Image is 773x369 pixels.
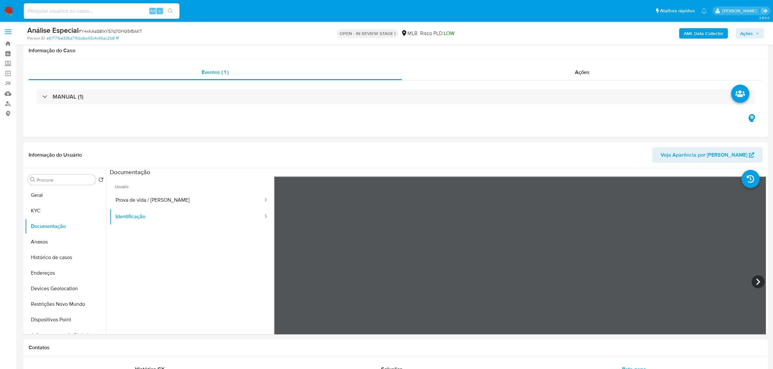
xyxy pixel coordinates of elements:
span: Atalhos rápidos [660,7,695,14]
b: AML Data Collector [684,28,723,39]
button: Documentação [25,219,106,234]
button: KYC [25,203,106,219]
div: MANUAL (1) [36,89,755,104]
h1: Informação do Usuário [29,152,82,158]
b: Análise Especial [27,25,79,35]
h1: Informação do Caso [29,47,763,54]
button: Dispositivos Point [25,312,106,327]
span: LOW [444,30,455,37]
p: OPEN - IN REVIEW STAGE I [337,29,398,38]
button: Anexos [25,234,106,250]
a: Notificações [701,8,707,14]
span: Alt [150,8,155,14]
button: Histórico de casos [25,250,106,265]
input: Procurar [37,177,93,183]
p: jhonata.costa@mercadolivre.com [722,8,759,14]
input: Pesquise usuários ou casos... [24,7,180,15]
button: Ações [736,28,764,39]
span: Ações [575,68,590,76]
button: AML Data Collector [679,28,728,39]
button: Devices Geolocation [25,281,106,296]
button: search-icon [164,6,177,16]
a: a61771be336a71fcbdbc43c4c46ac2b8 [46,35,119,41]
span: Ações [740,28,753,39]
button: Geral [25,187,106,203]
span: Veja Aparência por [PERSON_NAME] [661,147,747,163]
button: Endereços [25,265,106,281]
h1: Contatos [29,344,763,351]
button: Procurar [30,177,35,182]
span: # Y4xKAaS81xYS7q70HG5rBAKT [79,28,142,34]
b: Person ID [27,35,45,41]
button: Retornar ao pedido padrão [98,177,104,184]
div: MLB [401,30,418,37]
button: Adiantamentos de Dinheiro [25,327,106,343]
span: Risco PLD: [420,30,455,37]
button: Veja Aparência por [PERSON_NAME] [652,147,763,163]
h3: MANUAL (1) [53,93,83,100]
button: Restrições Novo Mundo [25,296,106,312]
a: Sair [761,7,768,14]
span: Eventos ( 1 ) [202,68,229,76]
span: s [159,8,161,14]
